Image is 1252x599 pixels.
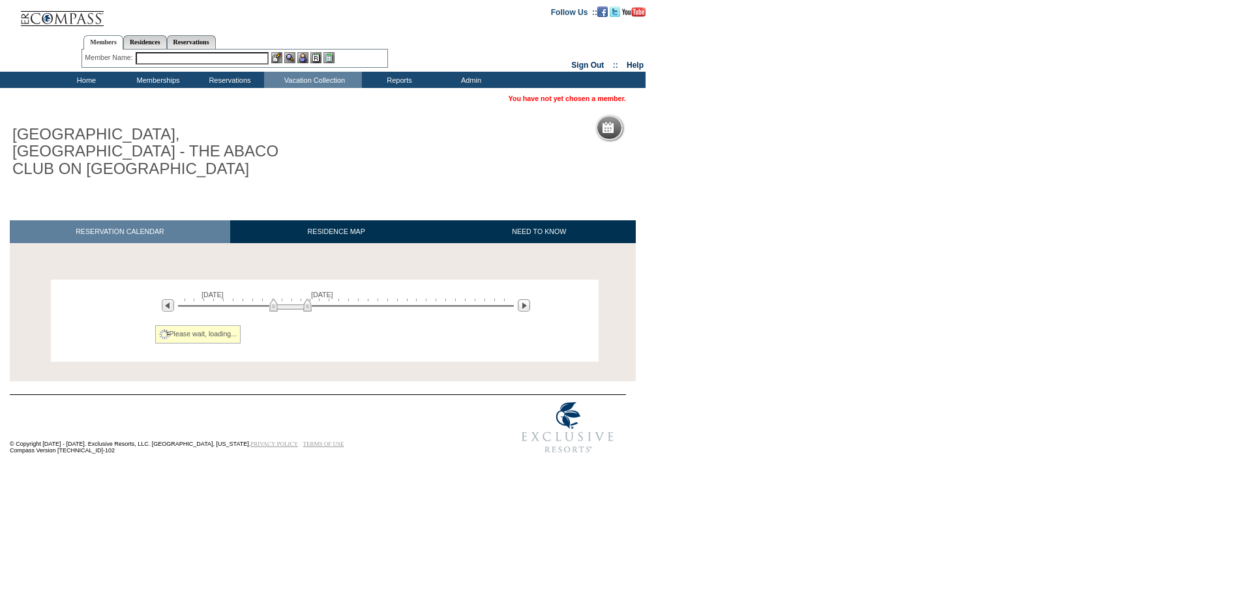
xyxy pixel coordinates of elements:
[271,52,282,63] img: b_edit.gif
[434,72,505,88] td: Admin
[85,52,135,63] div: Member Name:
[284,52,295,63] img: View
[622,7,646,17] img: Subscribe to our YouTube Channel
[509,395,626,460] img: Exclusive Resorts
[362,72,434,88] td: Reports
[83,35,123,50] a: Members
[597,7,608,17] img: Become our fan on Facebook
[518,299,530,312] img: Next
[297,52,308,63] img: Impersonate
[159,329,170,340] img: spinner2.gif
[201,291,224,299] span: [DATE]
[121,72,192,88] td: Memberships
[622,7,646,15] a: Subscribe to our YouTube Channel
[230,220,443,243] a: RESIDENCE MAP
[442,220,636,243] a: NEED TO KNOW
[509,95,626,102] span: You have not yet chosen a member.
[10,396,466,460] td: © Copyright [DATE] - [DATE]. Exclusive Resorts, LLC. [GEOGRAPHIC_DATA], [US_STATE]. Compass Versi...
[610,7,620,17] img: Follow us on Twitter
[123,35,167,49] a: Residences
[551,7,597,17] td: Follow Us ::
[571,61,604,70] a: Sign Out
[167,35,216,49] a: Reservations
[49,72,121,88] td: Home
[627,61,644,70] a: Help
[155,325,241,343] div: Please wait, loading...
[303,441,344,447] a: TERMS OF USE
[10,220,230,243] a: RESERVATION CALENDAR
[250,441,298,447] a: PRIVACY POLICY
[192,72,264,88] td: Reservations
[162,299,174,312] img: Previous
[10,123,302,180] h1: [GEOGRAPHIC_DATA], [GEOGRAPHIC_DATA] - THE ABACO CLUB ON [GEOGRAPHIC_DATA]
[310,52,321,63] img: Reservations
[323,52,335,63] img: b_calculator.gif
[613,61,618,70] span: ::
[311,291,333,299] span: [DATE]
[597,7,608,15] a: Become our fan on Facebook
[264,72,362,88] td: Vacation Collection
[619,124,719,132] h5: Reservation Calendar
[610,7,620,15] a: Follow us on Twitter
